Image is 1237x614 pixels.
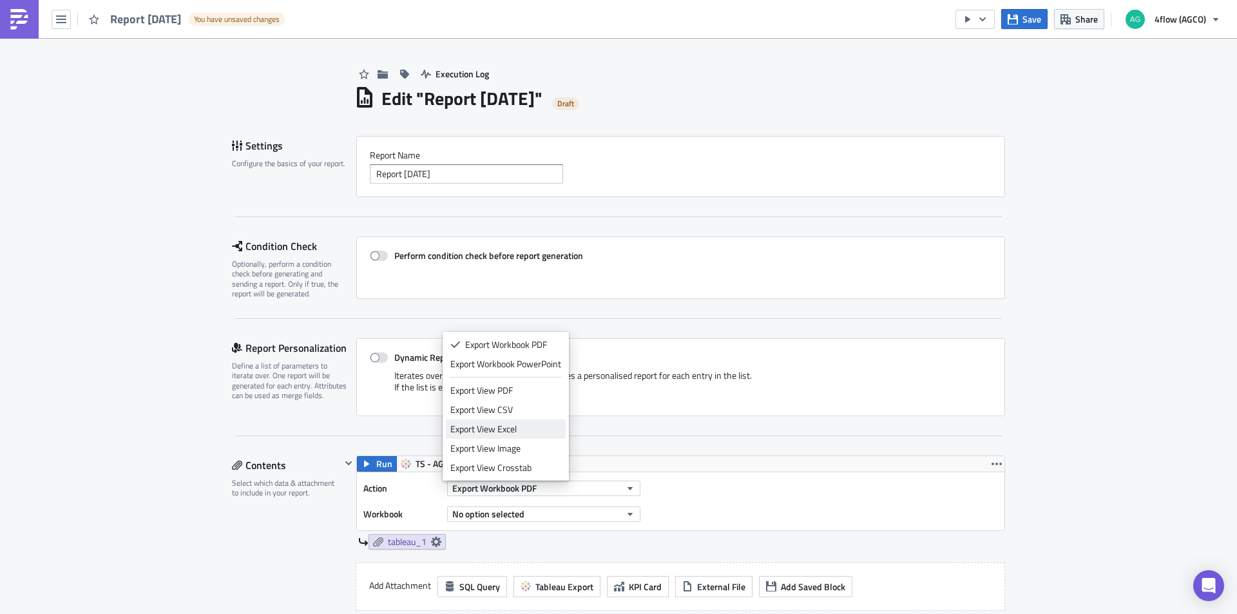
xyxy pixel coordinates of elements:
span: Save [1022,12,1041,26]
button: Execution Log [414,64,495,84]
h1: Edit " Report [DATE] " [381,87,542,110]
div: Export View Crosstab [450,461,561,474]
div: Select which data & attachment to include in your report. [232,478,341,498]
span: External File [697,580,745,593]
button: External File [675,576,753,597]
div: Open Intercom Messenger [1193,570,1224,601]
span: Share [1075,12,1098,26]
label: Workbook [363,504,441,524]
div: Export View CSV [450,403,561,416]
div: Export Workbook PDF [465,338,561,351]
button: Share [1054,9,1104,29]
span: Tableau Export [535,580,593,593]
button: Export Workbook PDF [447,481,640,496]
button: KPI Card [607,576,669,597]
button: Save [1001,9,1048,29]
div: Settings [232,136,356,155]
span: tableau_1 [388,536,427,548]
button: 4flow (AGCO) [1118,5,1227,34]
span: You have unsaved changes [194,14,280,24]
label: Report Nam﻿e [370,149,992,161]
div: Iterates over a list of parameters and generates a personalised report for each entry in the list... [370,370,992,403]
span: TS - AGCO Mail [416,456,474,472]
span: Export Workbook PDF [452,481,537,495]
button: SQL Query [437,576,507,597]
button: Run [357,456,397,472]
div: Export View PDF [450,384,561,397]
span: 4flow (AGCO) [1155,12,1206,26]
strong: Dynamic Report Personalization [394,350,517,364]
button: No option selected [447,506,640,522]
div: Configure the basics of your report. [232,158,348,168]
span: Draft [557,99,574,109]
div: Export Workbook PowerPoint [450,358,561,370]
span: Execution Log [436,67,489,81]
span: No option selected [452,507,524,521]
a: tableau_1 [369,534,446,550]
span: KPI Card [629,580,662,593]
label: Action [363,479,441,498]
img: Avatar [1124,8,1146,30]
span: SQL Query [459,580,500,593]
div: Define a list of parameters to iterate over. One report will be generated for each entry. Attribu... [232,361,348,401]
div: Condition Check [232,236,356,256]
button: Hide content [341,456,356,471]
span: Report [DATE] [110,12,182,26]
strong: Perform condition check before report generation [394,249,583,262]
div: Report Personalization [232,338,356,358]
div: Export View Excel [450,423,561,436]
button: Tableau Export [513,576,600,597]
img: PushMetrics [9,9,30,30]
span: Run [376,456,392,472]
span: Add Saved Block [781,580,845,593]
div: Export View Image [450,442,561,455]
div: Optionally, perform a condition check before generating and sending a report. Only if true, the r... [232,259,348,299]
div: Contents [232,456,341,475]
label: Add Attachment [369,576,431,595]
button: Add Saved Block [759,576,852,597]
